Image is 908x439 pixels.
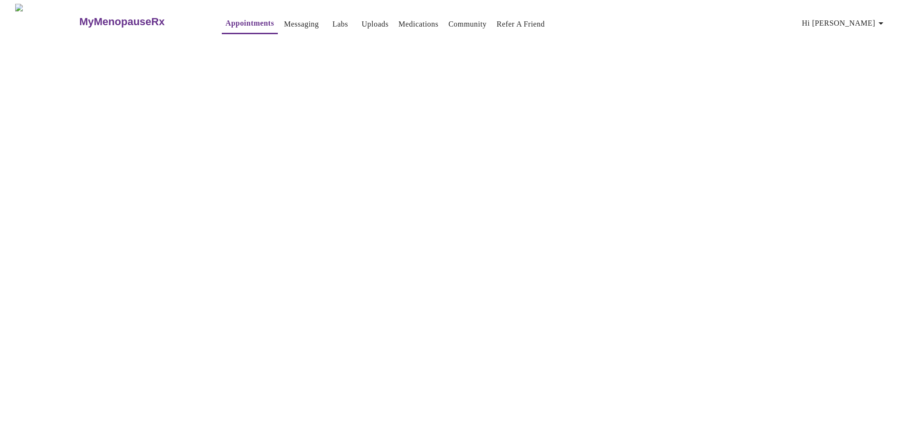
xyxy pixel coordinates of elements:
[78,5,202,38] a: MyMenopauseRx
[226,17,274,30] a: Appointments
[332,18,348,31] a: Labs
[398,18,438,31] a: Medications
[395,15,442,34] button: Medications
[222,14,278,34] button: Appointments
[802,17,887,30] span: Hi [PERSON_NAME]
[284,18,319,31] a: Messaging
[493,15,549,34] button: Refer a Friend
[445,15,491,34] button: Community
[448,18,487,31] a: Community
[358,15,393,34] button: Uploads
[79,16,165,28] h3: MyMenopauseRx
[280,15,322,34] button: Messaging
[497,18,545,31] a: Refer a Friend
[325,15,356,34] button: Labs
[362,18,389,31] a: Uploads
[15,4,78,39] img: MyMenopauseRx Logo
[798,14,890,33] button: Hi [PERSON_NAME]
